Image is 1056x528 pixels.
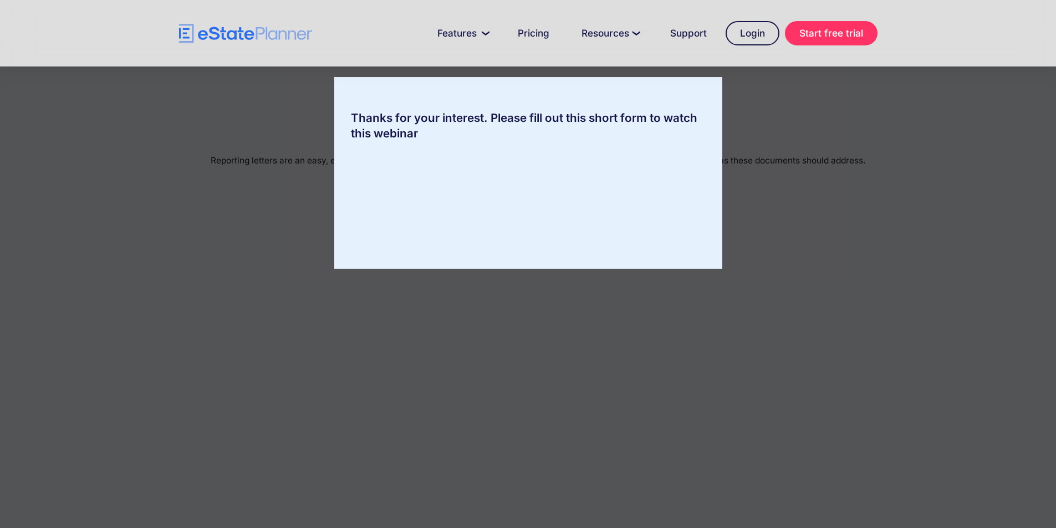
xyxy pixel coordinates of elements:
a: Resources [568,22,651,44]
a: Support [657,22,720,44]
a: Start free trial [785,21,878,45]
a: Pricing [504,22,563,44]
a: Login [726,21,779,45]
iframe: Form 0 [351,152,706,235]
a: Features [424,22,499,44]
div: Thanks for your interest. Please fill out this short form to watch this webinar [334,110,722,141]
a: home [179,24,312,43]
